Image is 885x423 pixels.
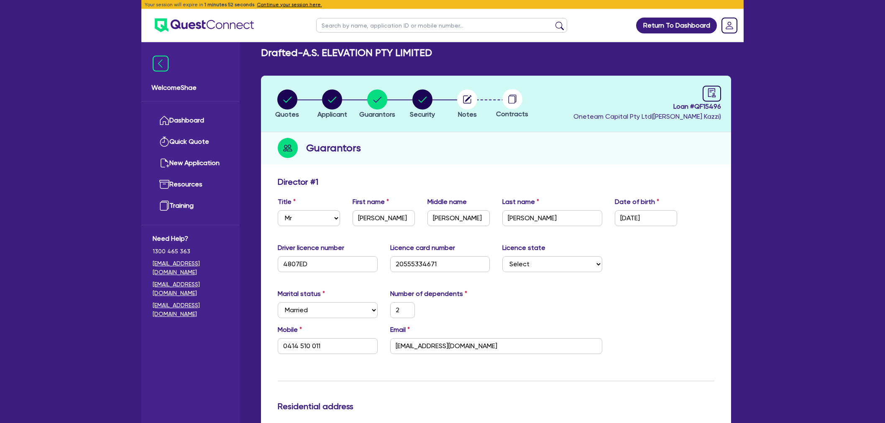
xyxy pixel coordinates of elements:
input: DD / MM / YYYY [615,210,677,226]
h2: Guarantors [306,140,361,155]
label: Last name [502,197,539,207]
label: First name [353,197,389,207]
label: Mobile [278,325,302,335]
label: Driver licence number [278,243,344,253]
span: Quotes [275,110,299,118]
button: Quotes [275,89,299,120]
h2: Drafted - A.S. ELEVATION PTY LIMITED [261,47,432,59]
button: Continue your session here. [257,1,322,8]
a: Training [153,195,228,217]
span: audit [707,88,716,97]
img: icon-menu-close [153,56,169,71]
label: Date of birth [615,197,659,207]
label: Marital status [278,289,325,299]
img: quest-connect-logo-blue [155,18,254,32]
a: [EMAIL_ADDRESS][DOMAIN_NAME] [153,280,228,298]
label: Licence card number [390,243,455,253]
button: Applicant [317,89,348,120]
span: Security [410,110,435,118]
span: Notes [458,110,477,118]
img: resources [159,179,169,189]
img: training [159,201,169,211]
span: Oneteam Capital Pty Ltd ( [PERSON_NAME] Kazzi ) [573,112,721,120]
button: Notes [457,89,478,120]
button: Security [409,89,435,120]
span: Contracts [496,110,528,118]
a: Dropdown toggle [719,15,740,36]
span: Need Help? [153,234,228,244]
span: 1 minutes 52 seconds [205,2,254,8]
a: [EMAIL_ADDRESS][DOMAIN_NAME] [153,301,228,319]
label: Email [390,325,410,335]
span: 1300 465 363 [153,247,228,256]
h3: Director # 1 [278,177,318,187]
input: Search by name, application ID or mobile number... [316,18,567,33]
span: Loan # QF15496 [573,102,721,112]
a: [EMAIL_ADDRESS][DOMAIN_NAME] [153,259,228,277]
img: step-icon [278,138,298,158]
label: Licence state [502,243,545,253]
a: New Application [153,153,228,174]
img: quick-quote [159,137,169,147]
span: Applicant [317,110,347,118]
label: Middle name [427,197,467,207]
button: Guarantors [359,89,396,120]
label: Title [278,197,296,207]
img: new-application [159,158,169,168]
a: Resources [153,174,228,195]
label: Number of dependents [390,289,467,299]
span: Welcome Shae [151,83,230,93]
a: Quick Quote [153,131,228,153]
a: Dashboard [153,110,228,131]
span: Guarantors [359,110,395,118]
h3: Residential address [278,401,714,411]
a: Return To Dashboard [636,18,717,33]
